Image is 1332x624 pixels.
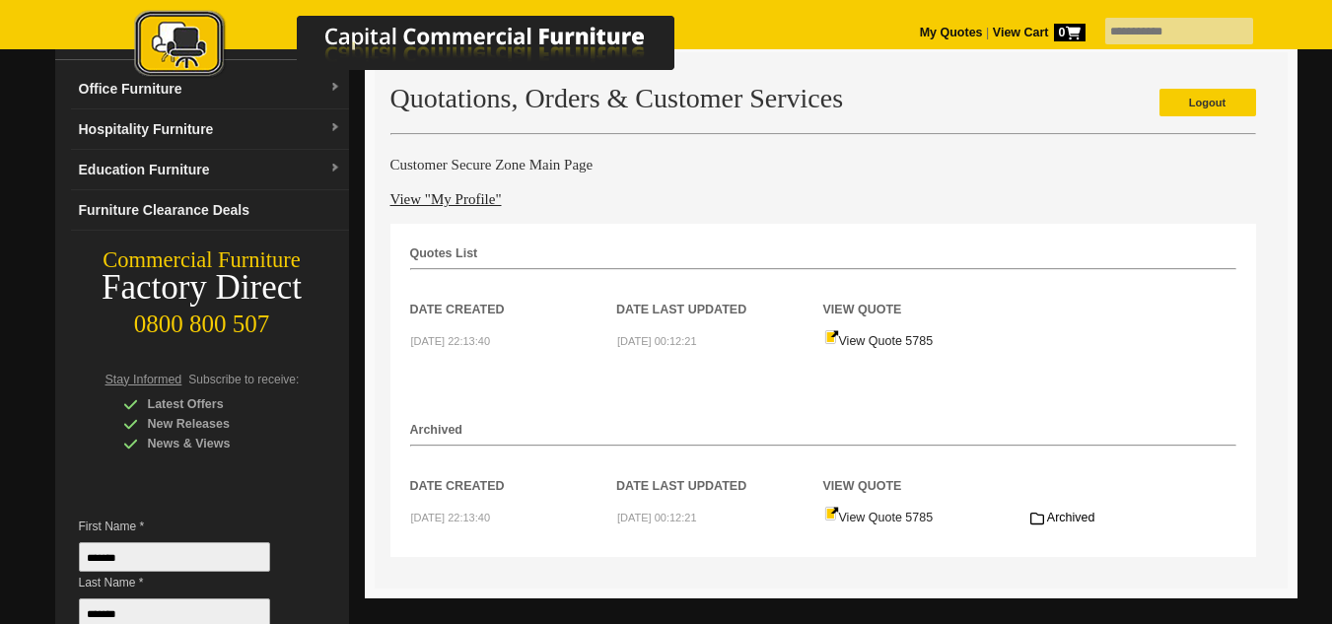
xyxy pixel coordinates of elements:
[55,246,349,274] div: Commercial Furniture
[993,26,1086,39] strong: View Cart
[80,10,770,82] img: Capital Commercial Furniture Logo
[105,373,182,386] span: Stay Informed
[390,84,1256,113] h2: Quotations, Orders & Customer Services
[79,573,300,592] span: Last Name *
[80,10,770,88] a: Capital Commercial Furniture Logo
[329,163,341,174] img: dropdown
[410,270,617,319] th: Date Created
[823,270,1030,319] th: View Quote
[410,447,617,496] th: Date Created
[410,246,478,260] strong: Quotes List
[824,511,934,524] a: View Quote 5785
[123,414,311,434] div: New Releases
[824,329,839,345] img: Quote-icon
[823,447,1030,496] th: View Quote
[1047,511,1095,524] span: Archived
[71,109,349,150] a: Hospitality Furnituredropdown
[411,335,491,347] small: [DATE] 22:13:40
[824,334,934,348] a: View Quote 5785
[410,423,463,437] strong: Archived
[1159,89,1256,116] a: Logout
[55,274,349,302] div: Factory Direct
[411,512,491,523] small: [DATE] 22:13:40
[617,512,697,523] small: [DATE] 00:12:21
[123,394,311,414] div: Latest Offers
[79,517,300,536] span: First Name *
[616,270,823,319] th: Date Last Updated
[1054,24,1086,41] span: 0
[824,506,839,521] img: Quote-icon
[188,373,299,386] span: Subscribe to receive:
[71,69,349,109] a: Office Furnituredropdown
[390,191,502,207] a: View "My Profile"
[617,335,697,347] small: [DATE] 00:12:21
[616,447,823,496] th: Date Last Updated
[920,26,983,39] a: My Quotes
[123,434,311,453] div: News & Views
[71,190,349,231] a: Furniture Clearance Deals
[390,155,1256,174] h4: Customer Secure Zone Main Page
[989,26,1085,39] a: View Cart0
[55,301,349,338] div: 0800 800 507
[329,122,341,134] img: dropdown
[79,542,270,572] input: First Name *
[71,150,349,190] a: Education Furnituredropdown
